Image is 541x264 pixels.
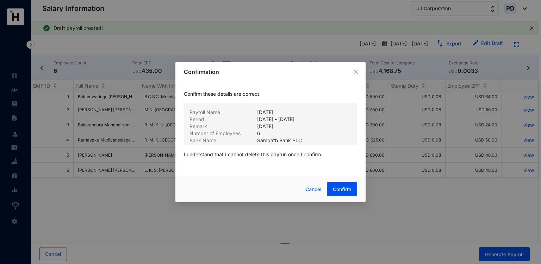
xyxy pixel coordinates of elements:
[300,182,327,196] button: Cancel
[189,109,257,116] p: Payroll Name
[353,69,359,75] span: close
[352,68,360,76] button: Close
[189,137,257,144] p: Bank Name
[257,130,260,137] p: 6
[257,109,273,116] p: [DATE]
[257,116,294,123] p: [DATE] - [DATE]
[257,123,273,130] p: [DATE]
[189,123,257,130] p: Remark
[189,130,257,137] p: Number of Employees
[305,186,322,193] span: Cancel
[189,116,257,123] p: Period
[333,186,351,193] span: Confirm
[257,137,302,144] p: Sampath Bank PLC
[184,145,357,164] p: I understand that I cannot delete this payrun once I confirm.
[327,182,357,196] button: Confirm
[184,68,357,76] p: Confirmation
[184,90,357,103] p: Confirm these details are correct.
